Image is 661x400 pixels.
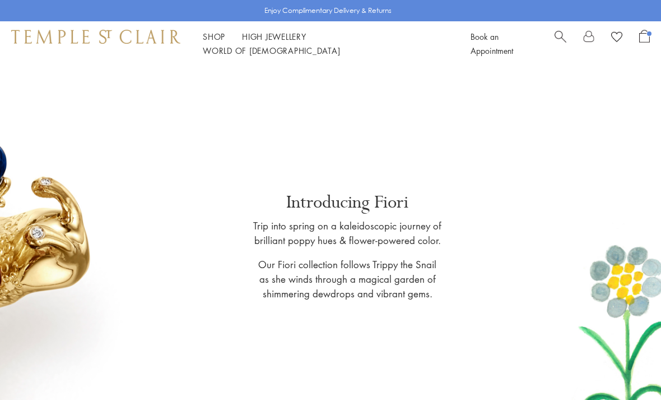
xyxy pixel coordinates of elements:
a: High JewelleryHigh Jewellery [242,31,306,42]
iframe: Gorgias live chat messenger [605,347,650,389]
p: Enjoy Complimentary Delivery & Returns [264,5,392,16]
a: Book an Appointment [471,31,513,56]
a: ShopShop [203,31,225,42]
a: Search [555,30,566,58]
a: View Wishlist [611,30,622,47]
nav: Main navigation [203,30,445,58]
a: World of [DEMOGRAPHIC_DATA]World of [DEMOGRAPHIC_DATA] [203,45,340,56]
a: Open Shopping Bag [639,30,650,58]
img: Temple St. Clair [11,30,180,43]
